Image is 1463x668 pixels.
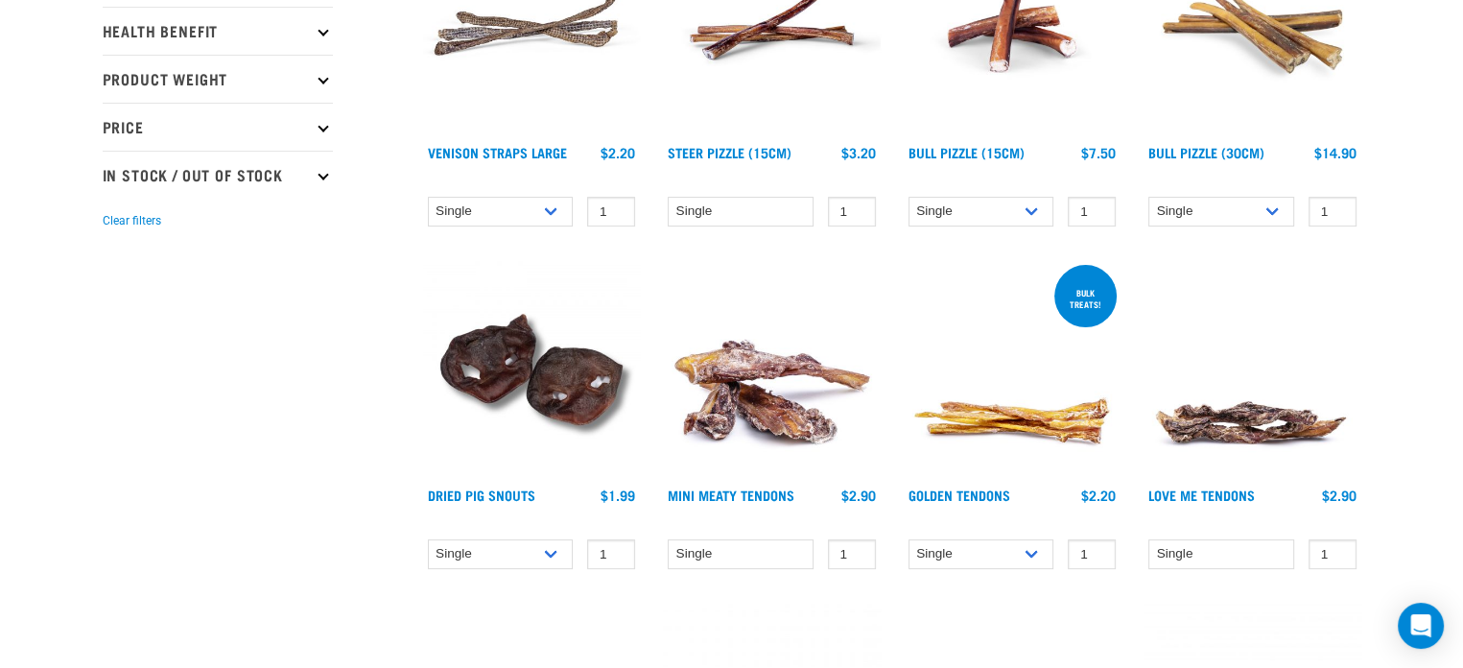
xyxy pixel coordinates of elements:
p: Product Weight [103,55,333,103]
a: Love Me Tendons [1148,491,1255,498]
p: Health Benefit [103,7,333,55]
img: 1293 Golden Tendons 01 [904,261,1121,479]
a: Dried Pig Snouts [428,491,535,498]
input: 1 [1309,197,1357,227]
input: 1 [1309,539,1357,569]
div: $1.99 [601,488,635,503]
img: IMG 9990 [423,261,641,479]
a: Golden Tendons [908,491,1010,498]
button: Clear filters [103,212,161,229]
div: Bulk treats! [1054,278,1117,319]
a: Steer Pizzle (15cm) [668,149,791,155]
div: $14.90 [1314,145,1357,160]
input: 1 [828,197,876,227]
div: Open Intercom Messenger [1398,603,1444,649]
div: $3.20 [841,145,876,160]
input: 1 [1068,539,1116,569]
a: Mini Meaty Tendons [668,491,794,498]
img: Pile Of Love Tendons For Pets [1144,261,1361,479]
input: 1 [587,197,635,227]
div: $2.20 [601,145,635,160]
div: $2.90 [1322,488,1357,503]
input: 1 [587,539,635,569]
p: Price [103,103,333,151]
input: 1 [828,539,876,569]
a: Venison Straps Large [428,149,567,155]
div: $7.50 [1081,145,1116,160]
div: $2.90 [841,488,876,503]
p: In Stock / Out Of Stock [103,151,333,199]
a: Bull Pizzle (30cm) [1148,149,1264,155]
img: 1289 Mini Tendons 01 [663,261,881,479]
input: 1 [1068,197,1116,227]
a: Bull Pizzle (15cm) [908,149,1025,155]
div: $2.20 [1081,488,1116,503]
